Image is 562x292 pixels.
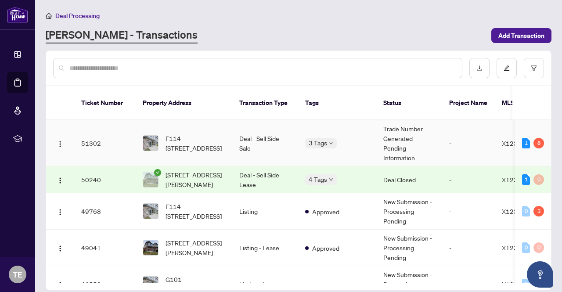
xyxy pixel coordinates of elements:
span: X12338612 [502,176,537,184]
span: F114-[STREET_ADDRESS] [166,202,225,221]
a: [PERSON_NAME] - Transactions [46,28,198,43]
th: Project Name [442,86,495,120]
img: Logo [57,141,64,148]
span: Add Transaction [498,29,544,43]
button: Logo [53,173,67,187]
span: 4 Tags [309,174,327,184]
td: - [442,193,495,230]
span: X12353968 [502,139,537,147]
span: filter [531,65,537,71]
td: 50240 [74,166,136,193]
td: New Submission - Processing Pending [376,193,442,230]
div: 0 [522,206,530,216]
span: X12353968 [502,207,537,215]
button: filter [524,58,544,78]
span: TE [13,268,22,281]
th: Status [376,86,442,120]
th: Tags [298,86,376,120]
td: - [442,120,495,166]
div: 0 [533,242,544,253]
span: [STREET_ADDRESS][PERSON_NAME] [166,170,225,189]
div: 8 [533,138,544,148]
span: Approved [312,243,339,253]
span: download [476,65,483,71]
span: check-circle [154,169,161,176]
button: Logo [53,241,67,255]
td: - [442,166,495,193]
span: [STREET_ADDRESS][PERSON_NAME] [166,238,225,257]
span: 3 Tags [309,138,327,148]
span: F114-[STREET_ADDRESS] [166,133,225,153]
td: New Submission - Processing Pending [376,230,442,266]
img: thumbnail-img [143,136,158,151]
img: Logo [57,281,64,288]
td: Deal - Sell Side Lease [232,166,298,193]
img: thumbnail-img [143,240,158,255]
div: 1 [522,138,530,148]
button: Logo [53,204,67,218]
span: down [329,177,333,182]
div: 0 [522,242,530,253]
th: MLS # [495,86,548,120]
td: Deal Closed [376,166,442,193]
img: thumbnail-img [143,277,158,292]
td: Deal - Sell Side Sale [232,120,298,166]
div: 0 [522,279,530,289]
div: 3 [533,206,544,216]
button: Logo [53,136,67,150]
span: edit [504,65,510,71]
button: Logo [53,277,67,291]
td: Listing - Lease [232,230,298,266]
span: Approved [312,280,339,289]
span: X12338612 [502,244,537,252]
td: - [442,230,495,266]
td: Trade Number Generated - Pending Information [376,120,442,166]
img: logo [7,7,28,23]
div: 1 [522,174,530,185]
th: Transaction Type [232,86,298,120]
button: edit [497,58,517,78]
img: thumbnail-img [143,204,158,219]
button: Open asap [527,261,553,288]
span: home [46,13,52,19]
th: Ticket Number [74,86,136,120]
span: X12310529 [502,280,537,288]
th: Property Address [136,86,232,120]
button: Add Transaction [491,28,551,43]
td: 49041 [74,230,136,266]
img: Logo [57,245,64,252]
td: 51302 [74,120,136,166]
span: down [329,141,333,145]
button: download [469,58,490,78]
span: Approved [312,207,339,216]
img: Logo [57,177,64,184]
td: 49768 [74,193,136,230]
td: Listing [232,193,298,230]
div: 0 [533,174,544,185]
img: thumbnail-img [143,172,158,187]
img: Logo [57,209,64,216]
span: Deal Processing [55,12,100,20]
